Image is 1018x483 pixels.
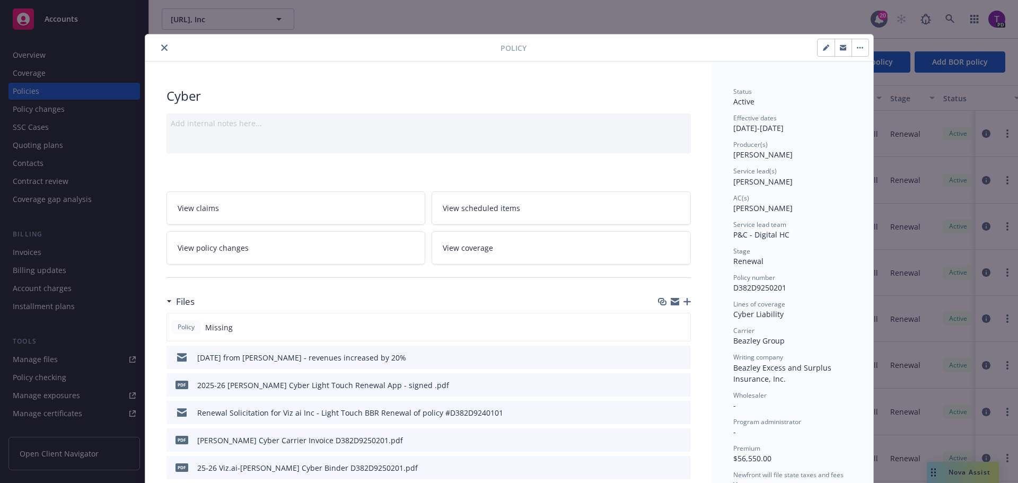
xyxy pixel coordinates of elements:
div: Files [166,295,195,309]
a: View scheduled items [432,191,691,225]
span: Policy number [733,273,775,282]
button: close [158,41,171,54]
span: Wholesaler [733,391,767,400]
button: download file [660,462,669,473]
div: [DATE] - [DATE] [733,113,852,134]
div: 2025-26 [PERSON_NAME] Cyber Light Touch Renewal App - signed .pdf [197,380,449,391]
span: Carrier [733,326,754,335]
span: P&C - Digital HC [733,230,789,240]
button: download file [660,352,669,363]
span: Premium [733,444,760,453]
span: View claims [178,203,219,214]
a: View coverage [432,231,691,265]
div: Renewal Solicitation for Viz ai Inc - Light Touch BBR Renewal of policy #D382D9240101 [197,407,503,418]
span: Beazley Excess and Surplus Insurance, Inc. [733,363,833,384]
span: [PERSON_NAME] [733,177,793,187]
span: pdf [175,381,188,389]
span: Producer(s) [733,140,768,149]
span: - [733,427,736,437]
span: Service lead team [733,220,786,229]
span: View scheduled items [443,203,520,214]
a: View claims [166,191,426,225]
span: Renewal [733,256,763,266]
span: Lines of coverage [733,300,785,309]
span: Newfront will file state taxes and fees [733,470,844,479]
span: Beazley Group [733,336,785,346]
span: Status [733,87,752,96]
span: [PERSON_NAME] [733,203,793,213]
span: Policy [175,322,197,332]
button: download file [660,380,669,391]
button: download file [660,407,669,418]
div: [PERSON_NAME] Cyber Carrier Invoice D382D9250201.pdf [197,435,403,446]
div: Add internal notes here... [171,118,687,129]
span: pdf [175,463,188,471]
span: Effective dates [733,113,777,122]
div: [DATE] from [PERSON_NAME] - revenues increased by 20% [197,352,406,363]
span: Policy [501,42,526,54]
button: download file [660,435,669,446]
button: preview file [677,380,687,391]
button: preview file [677,352,687,363]
h3: Files [176,295,195,309]
div: Cyber [166,87,691,105]
div: 25-26 Viz.ai-[PERSON_NAME] Cyber Binder D382D9250201.pdf [197,462,418,473]
span: View policy changes [178,242,249,253]
a: View policy changes [166,231,426,265]
span: D382D9250201 [733,283,786,293]
span: pdf [175,436,188,444]
button: preview file [677,435,687,446]
span: Writing company [733,353,783,362]
button: preview file [677,462,687,473]
span: Active [733,96,754,107]
span: [PERSON_NAME] [733,150,793,160]
span: Service lead(s) [733,166,777,175]
span: $56,550.00 [733,453,771,463]
span: AC(s) [733,194,749,203]
span: Program administrator [733,417,801,426]
span: View coverage [443,242,493,253]
div: Cyber Liability [733,309,852,320]
span: - [733,400,736,410]
button: preview file [677,407,687,418]
span: Stage [733,247,750,256]
span: Missing [205,322,233,333]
